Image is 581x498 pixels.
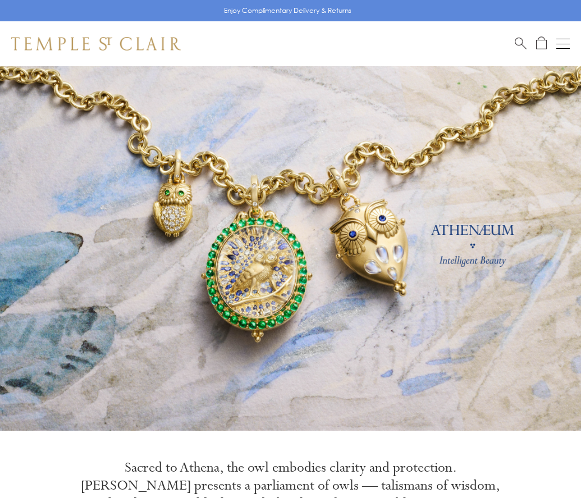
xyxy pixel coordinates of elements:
a: Open Shopping Bag [536,36,547,50]
img: Temple St. Clair [11,37,181,50]
button: Open navigation [556,37,570,50]
p: Enjoy Complimentary Delivery & Returns [224,5,351,16]
a: Search [515,36,527,50]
